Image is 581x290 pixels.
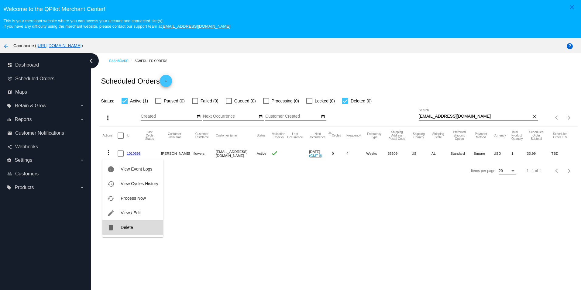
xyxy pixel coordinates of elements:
[107,195,115,202] mat-icon: cached
[121,210,141,215] span: View / Edit
[107,166,115,173] mat-icon: info
[107,209,115,217] mat-icon: edit
[121,181,158,186] span: View Cycles History
[121,225,133,230] span: Delete
[121,196,146,201] span: Process Now
[121,167,152,171] span: View Event Logs
[107,224,115,231] mat-icon: delete
[107,180,115,188] mat-icon: history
